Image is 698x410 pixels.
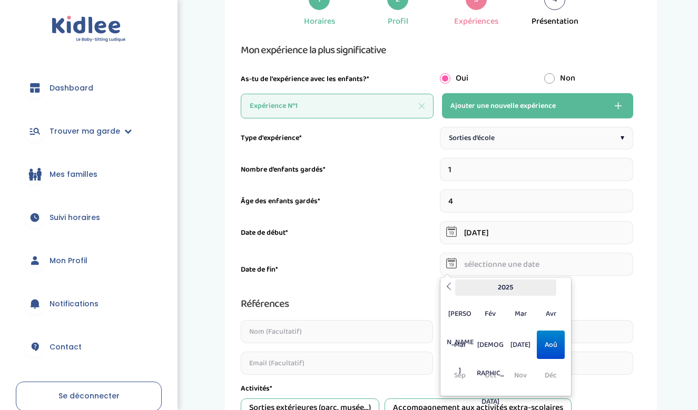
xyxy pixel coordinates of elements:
[446,361,474,389] span: Sep
[16,328,162,366] a: Contact
[455,279,556,296] th: 2025
[537,299,565,328] span: Avr
[450,99,556,112] span: Ajouter une nouvelle expérience
[388,15,408,28] div: Profil
[50,212,100,223] span: Suivi horaires
[476,361,504,389] span: Oct
[250,101,298,112] span: Expérience N°1
[446,299,474,328] span: [PERSON_NAME]
[241,383,272,394] label: Activités*
[50,169,97,180] span: Mes familles
[621,133,624,144] span: ▾
[446,331,474,359] span: Mai
[537,361,565,389] span: Déc
[16,112,162,150] a: Trouver ma garde
[241,133,302,144] label: Type d'expérience*
[440,189,634,213] input: Age
[50,255,87,266] span: Mon Profil
[16,198,162,236] a: Suivi horaires
[537,331,565,359] span: Aoû
[442,93,634,118] button: Ajouter une nouvelle expérience
[16,155,162,193] a: Mes familles
[532,15,578,28] div: Présentation
[440,221,634,244] input: sélectionne une date
[241,164,326,175] label: Nombre d’enfants gardés*
[440,158,634,181] input: Nombre d’enfants gardés
[50,126,120,137] span: Trouver ma garde
[241,42,386,58] span: Mon expérience la plus significative
[476,331,504,359] span: [DEMOGRAPHIC_DATA]
[440,276,634,287] span: Ce champ est obligatoire
[50,342,82,353] span: Contact
[241,352,433,375] input: Email (Facultatif)
[241,264,278,275] label: Date de fin*
[304,15,335,28] div: Horaires
[432,72,537,85] div: Oui
[241,196,320,207] label: Âge des enfants gardés*
[476,299,504,328] span: Fév
[58,391,120,401] span: Se déconnecter
[16,69,162,107] a: Dashboard
[50,83,93,94] span: Dashboard
[16,285,162,323] a: Notifications
[449,133,495,144] span: Sorties d’école
[536,72,641,85] div: Non
[241,295,289,312] span: Références
[507,299,535,328] span: Mar
[50,298,99,309] span: Notifications
[52,16,126,43] img: logo.svg
[241,320,433,343] input: Nom (Facultatif)
[16,242,162,279] a: Mon Profil
[241,74,369,85] label: As-tu de l'expérience avec les enfants?*
[454,15,498,28] div: Expériences
[440,253,634,276] input: sélectionne une date
[507,361,535,389] span: Nov
[507,331,535,359] span: [DATE]
[241,227,288,238] label: Date de début*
